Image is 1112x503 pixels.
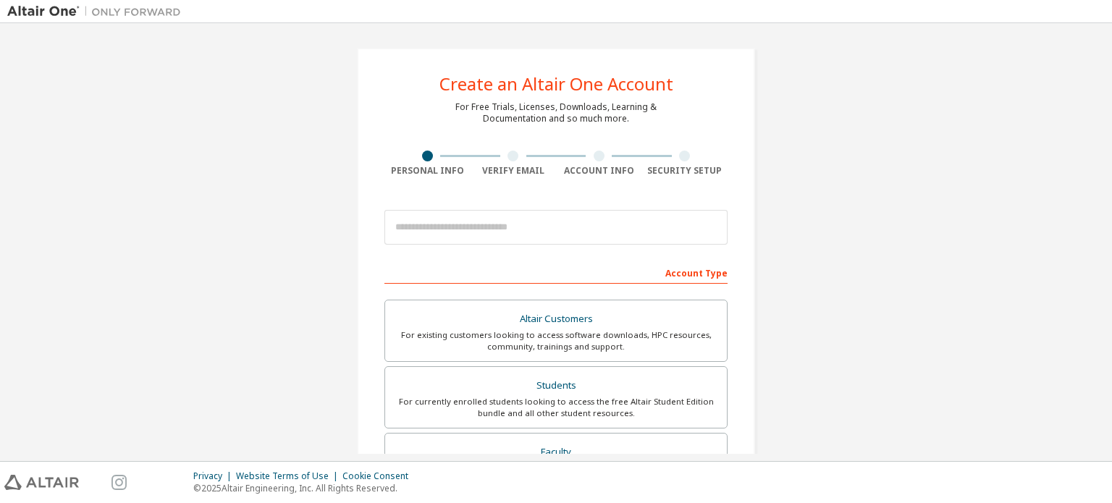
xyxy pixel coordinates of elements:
div: For existing customers looking to access software downloads, HPC resources, community, trainings ... [394,329,718,352]
div: Security Setup [642,165,728,177]
img: altair_logo.svg [4,475,79,490]
div: For Free Trials, Licenses, Downloads, Learning & Documentation and so much more. [455,101,657,124]
div: Personal Info [384,165,471,177]
img: Altair One [7,4,188,19]
div: Verify Email [471,165,557,177]
div: Privacy [193,470,236,482]
div: For currently enrolled students looking to access the free Altair Student Edition bundle and all ... [394,396,718,419]
div: Faculty [394,442,718,462]
img: instagram.svg [111,475,127,490]
div: Create an Altair One Account [439,75,673,93]
div: Students [394,376,718,396]
div: Cookie Consent [342,470,417,482]
div: Account Type [384,261,728,284]
div: Altair Customers [394,309,718,329]
div: Account Info [556,165,642,177]
p: © 2025 Altair Engineering, Inc. All Rights Reserved. [193,482,417,494]
div: Website Terms of Use [236,470,342,482]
